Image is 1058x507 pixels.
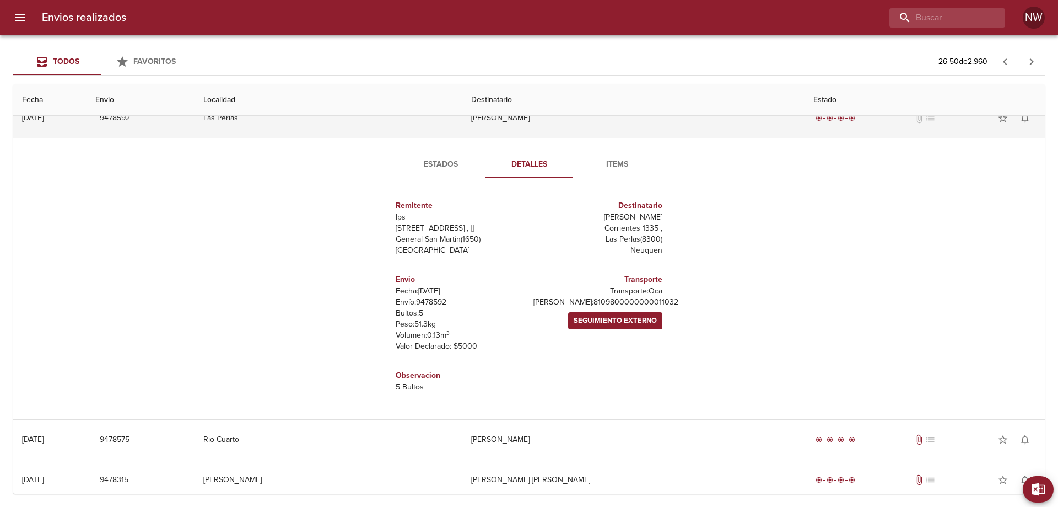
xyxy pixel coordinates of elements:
[533,274,662,286] h6: Transporte
[827,477,833,483] span: radio_button_checked
[914,113,925,124] span: No tiene documentos adjuntos
[992,469,1014,491] button: Agregar a favoritos
[396,245,525,256] p: [GEOGRAPHIC_DATA]
[925,474,936,485] span: No tiene pedido asociado
[813,434,857,445] div: Entregado
[914,434,925,445] span: Tiene documentos adjuntos
[568,312,662,329] a: Seguimiento Externo
[1023,476,1054,503] button: Exportar Excel
[396,297,525,308] p: Envío: 9478592
[95,430,134,450] button: 9478575
[1019,434,1030,445] span: notifications_none
[462,98,805,138] td: [PERSON_NAME]
[816,477,822,483] span: radio_button_checked
[462,420,805,460] td: [PERSON_NAME]
[397,151,661,178] div: Tabs detalle de guia
[462,84,805,116] th: Destinatario
[446,329,450,337] sup: 3
[816,115,822,121] span: radio_button_checked
[925,434,936,445] span: No tiene pedido asociado
[100,433,129,447] span: 9478575
[1014,429,1036,451] button: Activar notificaciones
[925,113,936,124] span: No tiene pedido asociado
[838,436,844,443] span: radio_button_checked
[849,436,855,443] span: radio_button_checked
[403,158,478,172] span: Estados
[396,341,525,352] p: Valor Declarado: $ 5000
[7,4,33,31] button: menu
[53,57,79,66] span: Todos
[195,420,462,460] td: Rio Cuarto
[997,474,1008,485] span: star_border
[95,470,133,490] button: 9478315
[396,308,525,319] p: Bultos: 5
[462,460,805,500] td: [PERSON_NAME] [PERSON_NAME]
[396,200,525,212] h6: Remitente
[396,330,525,341] p: Volumen: 0.13 m
[849,115,855,121] span: radio_button_checked
[533,234,662,245] p: Las Perlas ( 8300 )
[849,477,855,483] span: radio_button_checked
[396,319,525,330] p: Peso: 51.3 kg
[100,111,130,125] span: 9478592
[914,474,925,485] span: Tiene documentos adjuntos
[889,8,986,28] input: buscar
[195,460,462,500] td: [PERSON_NAME]
[396,286,525,297] p: Fecha: [DATE]
[1014,469,1036,491] button: Activar notificaciones
[195,84,462,116] th: Localidad
[13,49,190,75] div: Tabs Envios
[992,56,1018,67] span: Pagina anterior
[396,274,525,286] h6: Envio
[997,434,1008,445] span: star_border
[813,113,857,124] div: Entregado
[87,84,194,116] th: Envio
[396,382,525,393] p: 5 Bultos
[816,436,822,443] span: radio_button_checked
[533,286,662,297] p: Transporte: Oca
[997,113,1008,124] span: star_border
[1014,107,1036,129] button: Activar notificaciones
[22,475,44,484] div: [DATE]
[1019,474,1030,485] span: notifications_none
[992,429,1014,451] button: Agregar a favoritos
[492,158,566,172] span: Detalles
[1018,49,1045,75] span: Pagina siguiente
[396,234,525,245] p: General San Martin ( 1650 )
[533,212,662,223] p: [PERSON_NAME]
[580,158,655,172] span: Items
[838,115,844,121] span: radio_button_checked
[533,200,662,212] h6: Destinatario
[133,57,176,66] span: Favoritos
[13,84,87,116] th: Fecha
[396,212,525,223] p: Ips
[805,84,1045,116] th: Estado
[533,223,662,234] p: Corrientes 1335 ,
[1023,7,1045,29] div: Abrir información de usuario
[574,314,657,327] span: Seguimiento Externo
[827,436,833,443] span: radio_button_checked
[992,107,1014,129] button: Agregar a favoritos
[396,223,525,234] p: [STREET_ADDRESS] ,  
[95,108,134,129] button: 9478592
[22,435,44,444] div: [DATE]
[938,56,987,67] p: 26 - 50 de 2.960
[195,98,462,138] td: Las Perlas
[533,297,662,308] p: [PERSON_NAME]: 8109800000000011032
[1023,7,1045,29] div: NW
[533,245,662,256] p: Neuquen
[827,115,833,121] span: radio_button_checked
[1019,113,1030,124] span: notifications_none
[396,370,525,382] h6: Observacion
[42,9,126,26] h6: Envios realizados
[22,113,44,122] div: [DATE]
[100,473,128,487] span: 9478315
[838,477,844,483] span: radio_button_checked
